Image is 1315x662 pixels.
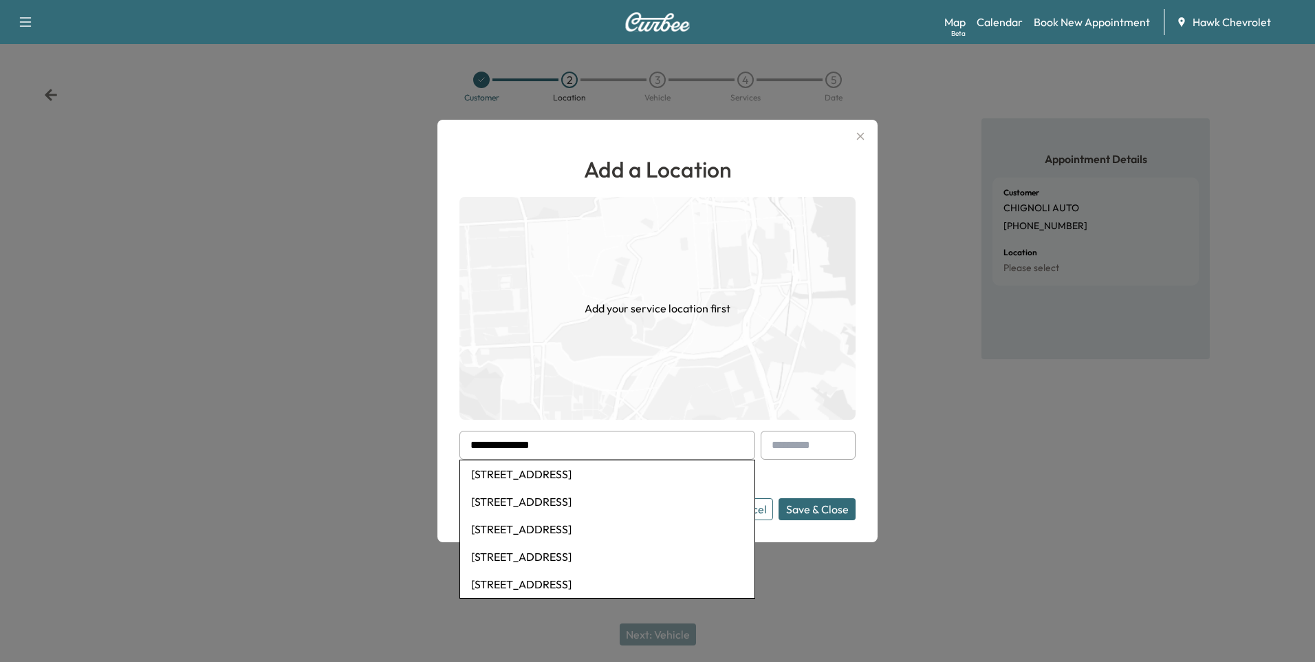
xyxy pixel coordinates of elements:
[1034,14,1150,30] a: Book New Appointment
[977,14,1023,30] a: Calendar
[459,197,856,420] img: empty-map-CL6vilOE.png
[585,300,730,317] h1: Add your service location first
[779,498,856,520] button: Save & Close
[460,488,754,515] li: [STREET_ADDRESS]
[460,570,754,598] li: [STREET_ADDRESS]
[460,543,754,570] li: [STREET_ADDRESS]
[1193,14,1271,30] span: Hawk Chevrolet
[624,12,691,32] img: Curbee Logo
[460,515,754,543] li: [STREET_ADDRESS]
[459,153,856,186] h1: Add a Location
[460,460,754,488] li: [STREET_ADDRESS]
[951,28,966,39] div: Beta
[944,14,966,30] a: MapBeta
